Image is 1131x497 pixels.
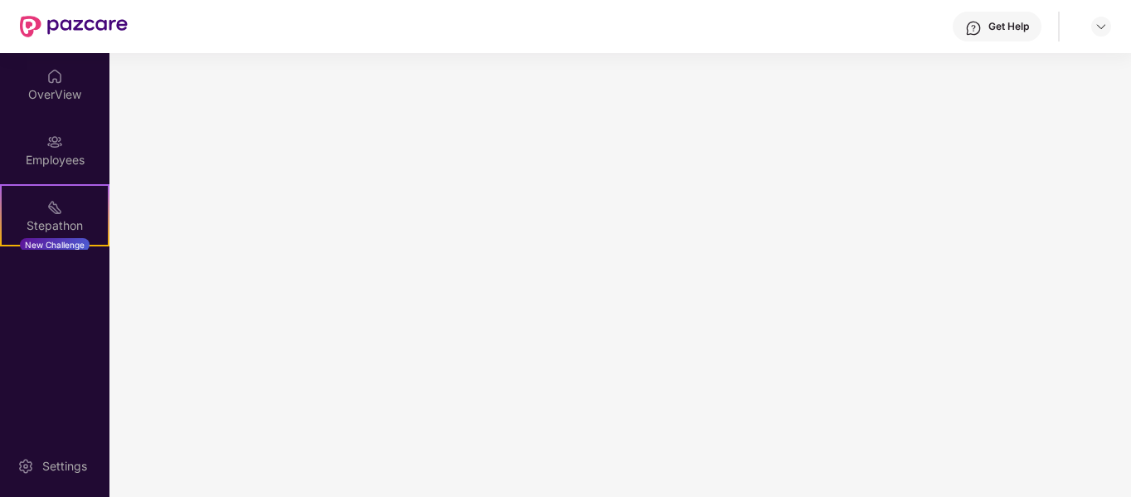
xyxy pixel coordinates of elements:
[965,20,982,37] img: svg+xml;base64,PHN2ZyBpZD0iSGVscC0zMngzMiIgeG1sbnM9Imh0dHA6Ly93d3cudzMub3JnLzIwMDAvc3ZnIiB3aWR0aD...
[20,238,90,251] div: New Challenge
[2,217,108,234] div: Stepathon
[1095,20,1108,33] img: svg+xml;base64,PHN2ZyBpZD0iRHJvcGRvd24tMzJ4MzIiIHhtbG5zPSJodHRwOi8vd3d3LnczLm9yZy8yMDAwL3N2ZyIgd2...
[17,458,34,475] img: svg+xml;base64,PHN2ZyBpZD0iU2V0dGluZy0yMHgyMCIgeG1sbnM9Imh0dHA6Ly93d3cudzMub3JnLzIwMDAvc3ZnIiB3aW...
[988,20,1029,33] div: Get Help
[46,134,63,150] img: svg+xml;base64,PHN2ZyBpZD0iRW1wbG95ZWVzIiB4bWxucz0iaHR0cDovL3d3dy53My5vcmcvMjAwMC9zdmciIHdpZHRoPS...
[46,68,63,85] img: svg+xml;base64,PHN2ZyBpZD0iSG9tZSIgeG1sbnM9Imh0dHA6Ly93d3cudzMub3JnLzIwMDAvc3ZnIiB3aWR0aD0iMjAiIG...
[37,458,92,475] div: Settings
[20,16,128,37] img: New Pazcare Logo
[46,199,63,216] img: svg+xml;base64,PHN2ZyB4bWxucz0iaHR0cDovL3d3dy53My5vcmcvMjAwMC9zdmciIHdpZHRoPSIyMSIgaGVpZ2h0PSIyMC...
